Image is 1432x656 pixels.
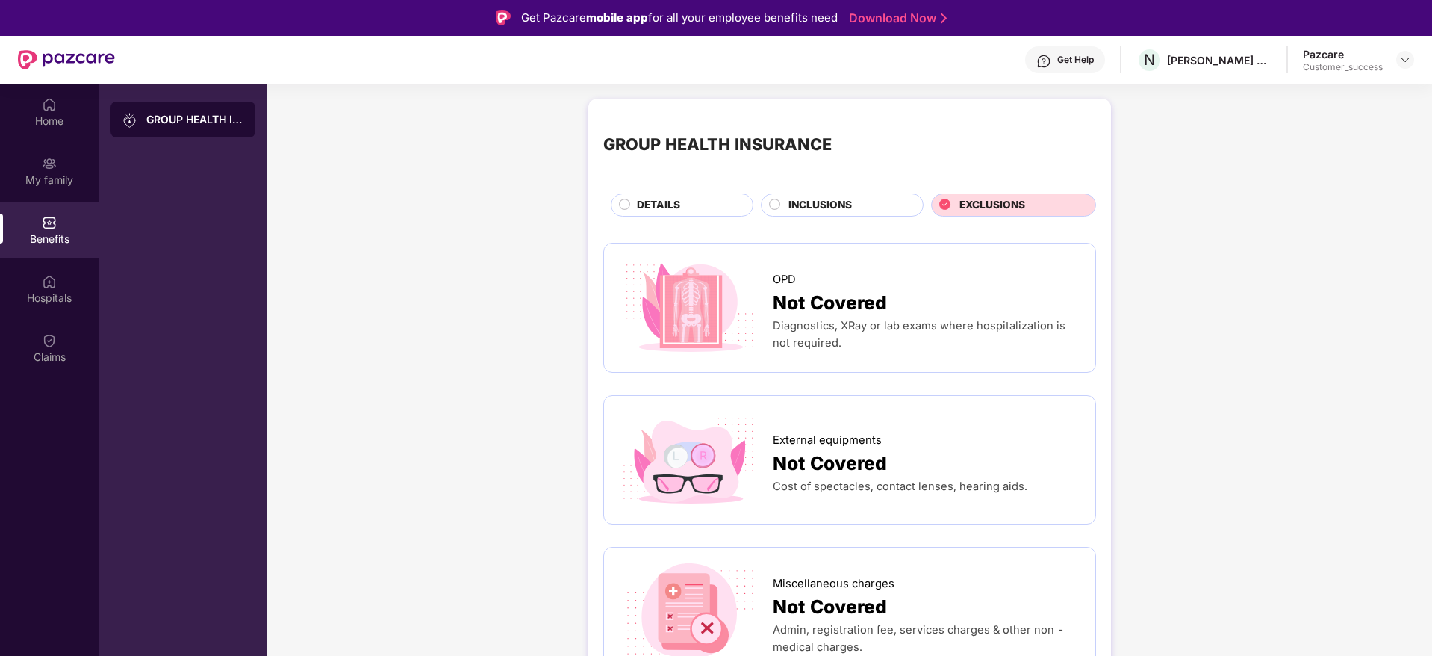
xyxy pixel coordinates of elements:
span: DETAILS [637,197,680,214]
img: svg+xml;base64,PHN2ZyB3aWR0aD0iMjAiIGhlaWdodD0iMjAiIHZpZXdCb3g9IjAgMCAyMCAyMCIgZmlsbD0ibm9uZSIgeG... [122,113,137,128]
div: Get Help [1057,54,1094,66]
a: Download Now [849,10,942,26]
img: New Pazcare Logo [18,50,115,69]
span: Admin, registration fee, services charges & other non - medical charges. [773,623,1065,654]
span: Not Covered [773,449,887,478]
img: svg+xml;base64,PHN2ZyBpZD0iRHJvcGRvd24tMzJ4MzIiIHhtbG5zPSJodHRwOi8vd3d3LnczLm9yZy8yMDAwL3N2ZyIgd2... [1399,54,1411,66]
span: N [1144,51,1155,69]
div: [PERSON_NAME] Networks Private Limited [1167,53,1271,67]
img: svg+xml;base64,PHN2ZyBpZD0iSG9zcGl0YWxzIiB4bWxucz0iaHR0cDovL3d3dy53My5vcmcvMjAwMC9zdmciIHdpZHRoPS... [42,274,57,289]
img: svg+xml;base64,PHN2ZyBpZD0iSG9tZSIgeG1sbnM9Imh0dHA6Ly93d3cudzMub3JnLzIwMDAvc3ZnIiB3aWR0aD0iMjAiIG... [42,97,57,112]
img: svg+xml;base64,PHN2ZyB3aWR0aD0iMjAiIGhlaWdodD0iMjAiIHZpZXdCb3g9IjAgMCAyMCAyMCIgZmlsbD0ibm9uZSIgeG... [42,156,57,171]
span: INCLUSIONS [788,197,852,214]
div: Customer_success [1303,61,1383,73]
span: Not Covered [773,288,887,318]
span: Cost of spectacles, contact lenses, hearing aids. [773,480,1027,493]
span: External equipments [773,432,882,449]
img: svg+xml;base64,PHN2ZyBpZD0iQmVuZWZpdHMiIHhtbG5zPSJodHRwOi8vd3d3LnczLm9yZy8yMDAwL3N2ZyIgd2lkdGg9Ij... [42,215,57,230]
span: Not Covered [773,592,887,622]
div: Get Pazcare for all your employee benefits need [521,9,838,27]
span: Diagnostics, XRay or lab exams where hospitalization is not required. [773,319,1065,350]
div: GROUP HEALTH INSURANCE [603,131,832,157]
div: GROUP HEALTH INSURANCE [146,112,243,127]
span: OPD [773,271,796,288]
div: Pazcare [1303,47,1383,61]
strong: mobile app [586,10,648,25]
img: svg+xml;base64,PHN2ZyBpZD0iQ2xhaW0iIHhtbG5zPSJodHRwOi8vd3d3LnczLm9yZy8yMDAwL3N2ZyIgd2lkdGg9IjIwIi... [42,333,57,348]
img: svg+xml;base64,PHN2ZyBpZD0iSGVscC0zMngzMiIgeG1sbnM9Imh0dHA6Ly93d3cudzMub3JnLzIwMDAvc3ZnIiB3aWR0aD... [1036,54,1051,69]
span: EXCLUSIONS [959,197,1025,214]
img: Stroke [941,10,947,26]
img: icon [619,411,760,510]
img: Logo [496,10,511,25]
img: icon [619,259,760,357]
span: Miscellaneous charges [773,575,894,592]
